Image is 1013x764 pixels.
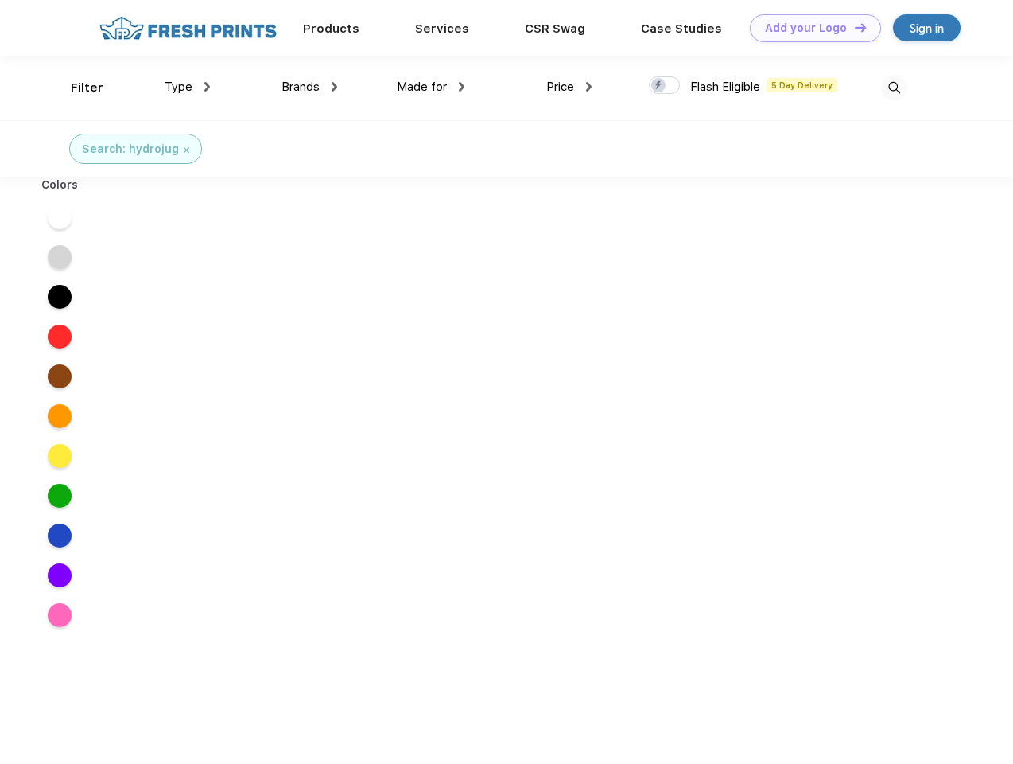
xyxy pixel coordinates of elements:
[881,75,907,101] img: desktop_search.svg
[855,23,866,32] img: DT
[95,14,281,42] img: fo%20logo%202.webp
[765,21,847,35] div: Add your Logo
[281,80,320,94] span: Brands
[204,82,210,92] img: dropdown.png
[165,80,192,94] span: Type
[184,147,189,153] img: filter_cancel.svg
[893,14,961,41] a: Sign in
[82,141,179,158] div: Search: hydrojug
[303,21,359,36] a: Products
[586,82,592,92] img: dropdown.png
[397,80,447,94] span: Made for
[690,80,760,94] span: Flash Eligible
[767,78,837,92] span: 5 Day Delivery
[546,80,574,94] span: Price
[29,177,91,193] div: Colors
[332,82,337,92] img: dropdown.png
[910,19,944,37] div: Sign in
[71,79,103,97] div: Filter
[459,82,464,92] img: dropdown.png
